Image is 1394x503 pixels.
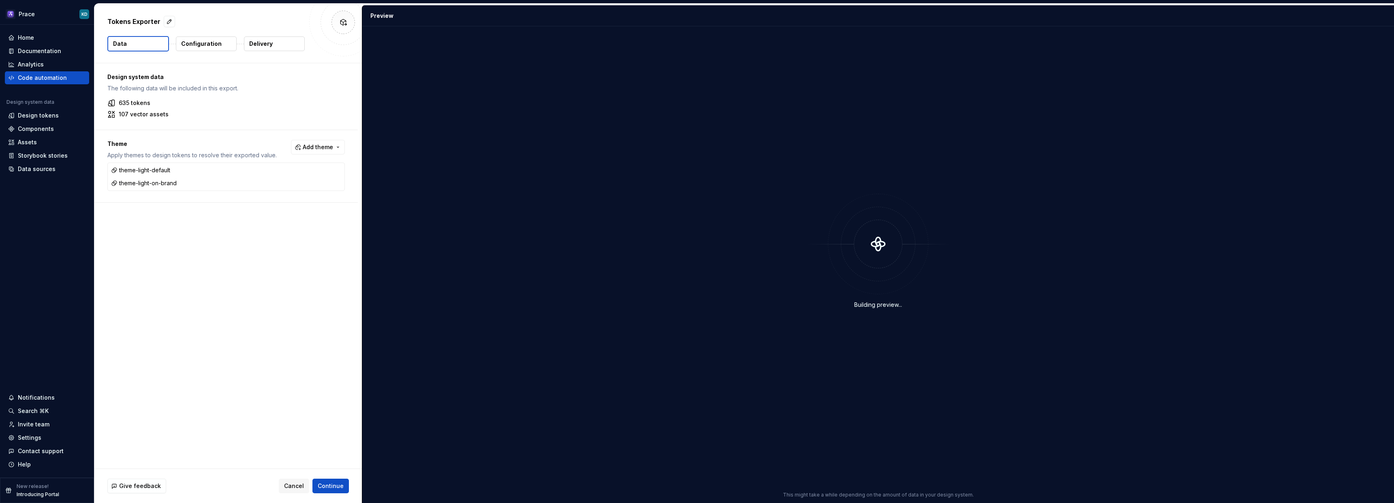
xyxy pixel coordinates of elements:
div: Analytics [18,60,44,68]
span: Cancel [284,482,304,490]
div: Settings [18,434,41,442]
a: Settings [5,431,89,444]
button: Configuration [176,36,237,51]
button: Search ⌘K [5,405,89,417]
span: Add theme [303,143,333,151]
p: Delivery [249,40,273,48]
p: Introducing Portal [17,491,59,498]
button: Data [107,36,169,51]
a: Analytics [5,58,89,71]
a: Storybook stories [5,149,89,162]
div: Documentation [18,47,61,55]
a: Data sources [5,163,89,176]
p: Apply themes to design tokens to resolve their exported value. [107,151,277,159]
div: Assets [18,138,37,146]
div: Preview [370,12,393,20]
a: Assets [5,136,89,149]
button: Help [5,458,89,471]
div: Search ⌘K [18,407,49,415]
a: Home [5,31,89,44]
p: New release! [17,483,49,490]
div: theme-light-on-brand [111,179,177,187]
button: Give feedback [107,479,166,493]
p: 635 tokens [119,99,150,107]
div: Home [18,34,34,42]
div: Design tokens [18,111,59,120]
a: Documentation [5,45,89,58]
div: Components [18,125,54,133]
p: The following data will be included in this export. [107,84,345,92]
a: Design tokens [5,109,89,122]
img: 63932fde-23f0-455f-9474-7c6a8a4930cd.png [6,9,15,19]
button: Contact support [5,445,89,458]
a: Invite team [5,418,89,431]
div: KD [81,11,88,17]
button: Cancel [279,479,309,493]
button: Delivery [244,36,305,51]
div: Invite team [18,420,49,428]
p: Design system data [107,73,345,81]
span: Give feedback [119,482,161,490]
div: Building preview... [854,301,902,309]
a: Components [5,122,89,135]
div: Help [18,460,31,469]
div: Data sources [18,165,56,173]
p: Data [113,40,127,48]
div: Design system data [6,99,54,105]
p: Configuration [181,40,222,48]
button: Notifications [5,391,89,404]
div: Contact support [18,447,64,455]
span: Continue [318,482,344,490]
div: Notifications [18,394,55,402]
p: This might take a while depending on the amount of data in your design system. [783,492,974,498]
div: Code automation [18,74,67,82]
p: Theme [107,140,277,148]
p: 107 vector assets [119,110,169,118]
div: Storybook stories [18,152,68,160]
p: Tokens Exporter [107,17,160,26]
button: Continue [312,479,349,493]
a: Code automation [5,71,89,84]
div: theme-light-default [111,166,170,174]
div: Prace [19,10,35,18]
button: PraceKD [2,5,92,23]
button: Add theme [291,140,345,154]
